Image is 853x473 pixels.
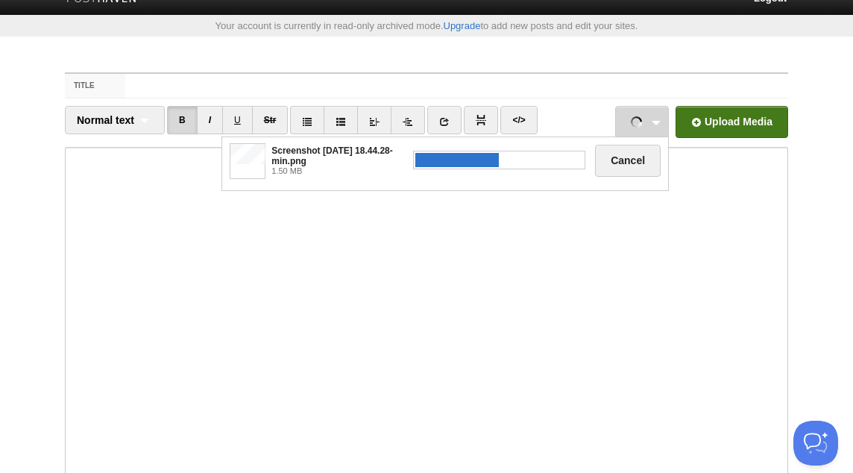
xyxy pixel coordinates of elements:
[444,20,481,31] a: Upgrade
[793,421,838,466] iframe: Help Scout Beacon - Open
[265,143,409,178] h4: Screenshot [DATE] 18.44.28-min.png
[77,114,134,126] span: Normal text
[197,106,223,134] a: I
[476,115,486,125] img: pagebreak-icon.png
[54,21,799,31] div: Your account is currently in read-only archived mode. to add new posts and edit your sites.
[222,106,253,134] a: U
[595,145,661,177] button: Cancel
[631,116,642,128] img: loading.gif
[252,106,289,134] a: Str
[264,115,277,125] del: Str
[271,166,403,175] small: 1.50 MB
[500,106,537,134] a: </>
[65,74,125,98] label: Title
[167,106,198,134] a: B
